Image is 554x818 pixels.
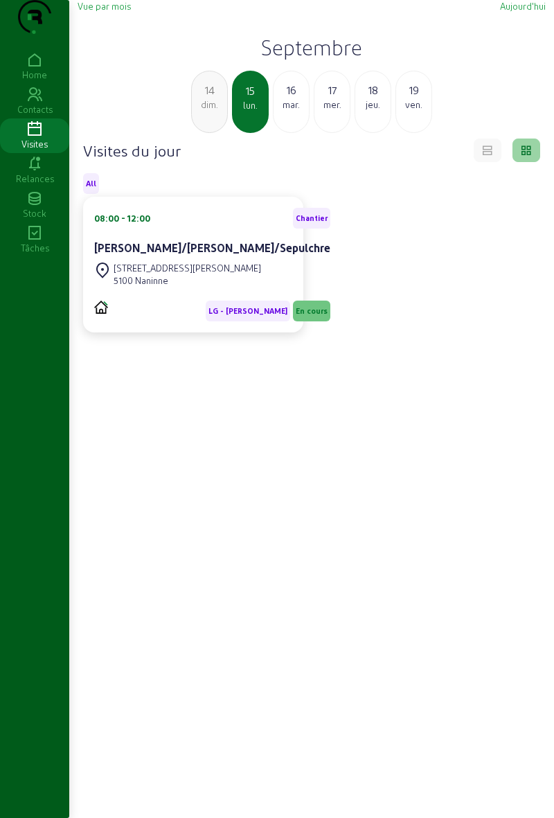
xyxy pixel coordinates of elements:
[114,274,261,287] div: 5100 Naninne
[114,262,261,274] div: [STREET_ADDRESS][PERSON_NAME]
[500,1,546,11] span: Aujourd'hui
[78,1,131,11] span: Vue par mois
[192,98,227,111] div: dim.
[86,179,96,188] span: All
[94,212,150,224] div: 08:00 - 12:00
[78,35,546,60] h2: Septembre
[314,82,350,98] div: 17
[355,98,391,111] div: jeu.
[83,141,181,160] h4: Visites du jour
[296,213,328,223] span: Chantier
[396,98,431,111] div: ven.
[94,241,330,254] cam-card-title: [PERSON_NAME]/[PERSON_NAME]/Sepulchre
[208,306,287,316] span: LG - [PERSON_NAME]
[233,99,267,112] div: lun.
[296,306,328,316] span: En cours
[274,98,309,111] div: mar.
[94,301,108,314] img: PVELEC
[233,82,267,99] div: 15
[192,82,227,98] div: 14
[314,98,350,111] div: mer.
[274,82,309,98] div: 16
[355,82,391,98] div: 18
[396,82,431,98] div: 19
